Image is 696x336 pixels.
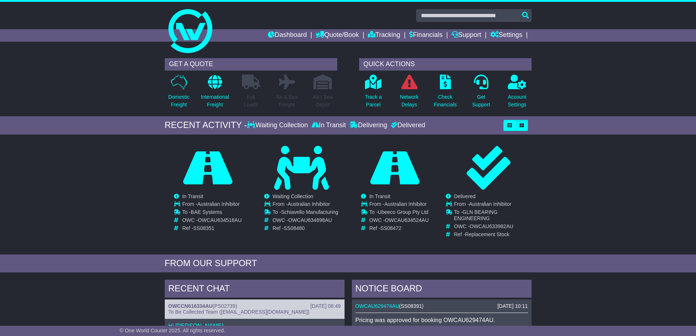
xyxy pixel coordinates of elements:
td: From - [182,201,242,209]
a: Financials [409,29,442,42]
p: Check Financials [434,93,457,109]
p: Domestic Freight [168,93,189,109]
span: BAE Systems [191,209,222,215]
p: Pricing was approved for booking OWCAU629474AU. [355,317,528,324]
div: [DATE] 10:11 [497,303,528,309]
span: In Transit [182,193,204,199]
td: From - [454,201,531,209]
div: Waiting Collection [247,121,309,129]
div: FROM OUR SUPPORT [165,258,532,269]
span: Ubeeco Group Pty Ltd [378,209,429,215]
td: To - [454,209,531,223]
a: AccountSettings [507,74,527,113]
a: InternationalFreight [201,74,229,113]
span: SS08480 [284,225,305,231]
td: Ref - [454,231,531,238]
td: From - [273,201,338,209]
td: To - [273,209,338,217]
a: Dashboard [268,29,307,42]
a: Support [452,29,481,42]
td: To - [369,209,429,217]
div: ( ) [355,303,528,309]
span: SS08472 [380,225,402,231]
p: Air & Sea Freight [276,93,298,109]
span: Waiting Collection [273,193,313,199]
span: Australian Inhibitor [384,201,427,207]
td: Ref - [273,225,338,231]
td: OWC - [273,217,338,225]
div: QUICK ACTIONS [359,58,532,71]
span: Delivered [454,193,476,199]
a: CheckFinancials [433,74,457,113]
span: To Be Collected Team ([EMAIL_ADDRESS][DOMAIN_NAME]) [168,309,309,315]
span: OWCAU634524AU [385,217,429,223]
span: SS08351 [193,225,214,231]
a: OWCAU629474AU [355,303,399,309]
td: To - [182,209,242,217]
div: NOTICE BOARD [352,280,532,299]
span: © One World Courier 2025. All rights reserved. [120,328,225,333]
span: OWCAU634518AU [198,217,241,223]
span: SS08391 [401,303,422,309]
a: GetSupport [472,74,490,113]
td: OWC - [182,217,242,225]
p: Air / Sea Depot [313,93,333,109]
span: GLN BEARING ENGINEERING [454,209,498,221]
div: Delivered [389,121,425,129]
p: International Freight [201,93,229,109]
span: OWCAU633982AU [469,223,513,229]
a: Settings [490,29,522,42]
p: Track a Parcel [365,93,382,109]
a: DomesticFreight [168,74,190,113]
a: Quote/Book [316,29,359,42]
p: Get Support [472,93,490,109]
div: Delivering [348,121,389,129]
span: Australian Inhibitor [288,201,330,207]
a: OWCCN616334AU [168,303,213,309]
span: Australian Inhibitor [469,201,511,207]
span: Australian Inhibitor [197,201,240,207]
td: OWC - [369,217,429,225]
td: Ref - [369,225,429,231]
p: Network Delays [400,93,418,109]
a: NetworkDelays [399,74,419,113]
div: In Transit [310,121,348,129]
span: Replacement Stock [465,231,509,237]
a: Track aParcel [365,74,382,113]
p: Account Settings [508,93,526,109]
td: From - [369,201,429,209]
div: ( ) [168,303,341,309]
span: OWCAU634898AU [288,217,332,223]
td: OWC - [454,223,531,231]
div: GET A QUOTE [165,58,337,71]
div: RECENT ACTIVITY - [165,120,247,131]
td: Ref - [182,225,242,231]
p: Full Loads [242,93,260,109]
div: RECENT CHAT [165,280,345,299]
span: In Transit [369,193,391,199]
span: Schiavello Manufacturing [281,209,338,215]
p: Hi [PERSON_NAME], [168,322,341,329]
div: [DATE] 08:49 [310,303,341,309]
a: Tracking [368,29,400,42]
span: PS02739 [214,303,236,309]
